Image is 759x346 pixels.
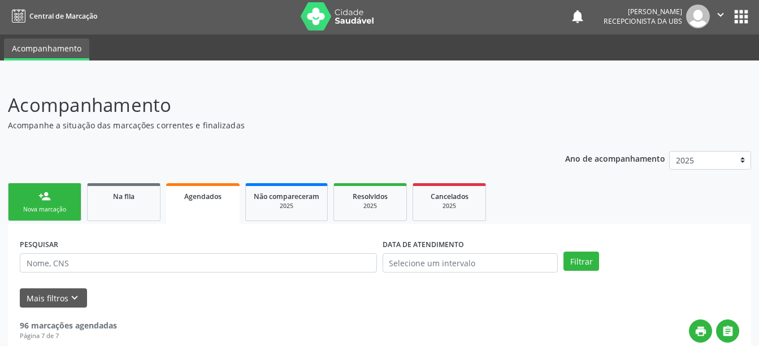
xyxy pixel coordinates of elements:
i: print [695,325,707,338]
button: notifications [570,8,585,24]
a: Central de Marcação [8,7,97,25]
span: Cancelados [431,192,469,201]
div: Nova marcação [16,205,73,214]
i:  [714,8,727,21]
a: Acompanhamento [4,38,89,60]
p: Ano de acompanhamento [565,151,665,165]
strong: 96 marcações agendadas [20,320,117,331]
span: Recepcionista da UBS [604,16,682,26]
span: Na fila [113,192,135,201]
input: Nome, CNS [20,253,377,273]
input: Selecione um intervalo [383,253,558,273]
div: 2025 [342,202,398,210]
p: Acompanhe a situação das marcações correntes e finalizadas [8,119,528,131]
span: Resolvidos [353,192,388,201]
button: Mais filtroskeyboard_arrow_down [20,288,87,308]
i: keyboard_arrow_down [68,292,81,304]
img: img [686,5,710,28]
div: 2025 [254,202,319,210]
button: apps [731,7,751,27]
label: PESQUISAR [20,236,58,253]
span: Central de Marcação [29,11,97,21]
p: Acompanhamento [8,91,528,119]
button:  [710,5,731,28]
div: Página 7 de 7 [20,331,117,341]
label: DATA DE ATENDIMENTO [383,236,464,253]
span: Agendados [184,192,222,201]
i:  [722,325,734,338]
button:  [716,319,739,343]
span: Não compareceram [254,192,319,201]
button: Filtrar [563,252,599,271]
button: print [689,319,712,343]
div: person_add [38,190,51,202]
div: 2025 [421,202,478,210]
div: [PERSON_NAME] [604,7,682,16]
